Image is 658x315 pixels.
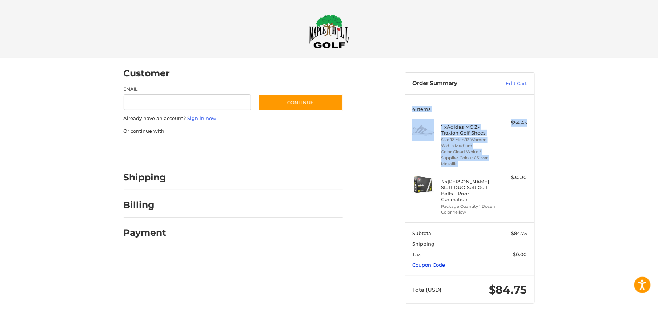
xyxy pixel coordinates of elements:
p: Already have an account? [124,115,343,122]
li: Color Yellow [441,209,497,215]
span: Total (USD) [412,286,441,293]
h3: Order Summary [412,80,490,87]
h4: 3 x [PERSON_NAME] Staff DUO Soft Golf Balls - Prior Generation [441,179,497,202]
a: Coupon Code [412,262,445,268]
h2: Customer [124,68,170,79]
span: $0.00 [513,251,527,257]
h2: Shipping [124,172,166,183]
li: Package Quantity 1 Dozen [441,203,497,210]
iframe: PayPal-paylater [183,142,237,155]
span: Tax [412,251,421,257]
span: -- [523,241,527,247]
button: Continue [258,94,343,111]
h2: Billing [124,199,166,211]
span: $84.75 [511,230,527,236]
iframe: Google Customer Reviews [598,295,658,315]
li: Color Cloud White / Supplier Colour / Silver Metallic [441,149,497,167]
span: Shipping [412,241,434,247]
h4: 1 x Adidas MC Z-Traxion Golf Shoes [441,124,497,136]
a: Sign in now [188,115,217,121]
iframe: PayPal-paypal [121,142,176,155]
h3: 4 Items [412,106,527,112]
div: $54.45 [498,119,527,127]
iframe: PayPal-venmo [244,142,299,155]
h2: Payment [124,227,166,238]
span: $84.75 [489,283,527,296]
label: Email [124,86,252,92]
li: Size 12 Men/13 Women [441,137,497,143]
img: Maple Hill Golf [309,14,349,48]
li: Width Medium [441,143,497,149]
div: $30.30 [498,174,527,181]
a: Edit Cart [490,80,527,87]
span: Subtotal [412,230,433,236]
p: Or continue with [124,128,343,135]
